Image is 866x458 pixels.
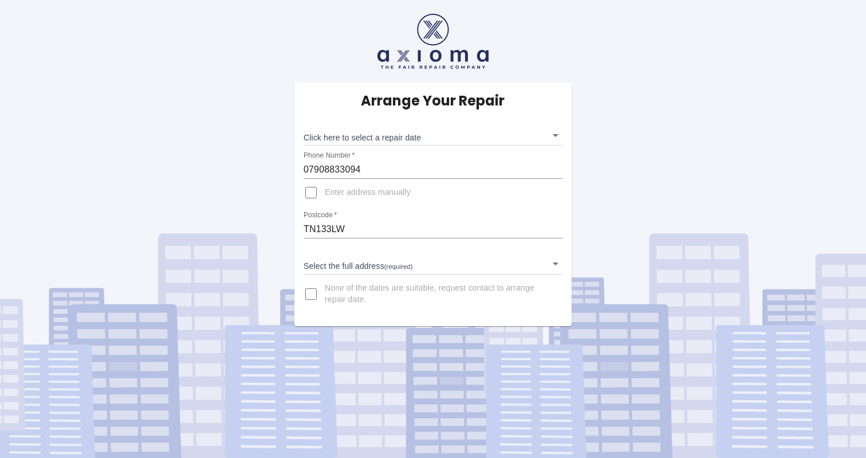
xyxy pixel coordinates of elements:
[304,151,355,161] label: Phone Number
[325,283,553,306] span: None of the dates are suitable, request contact to arrange repair date.
[377,14,489,69] img: axioma
[304,210,337,220] label: Postcode
[325,187,411,198] span: Enter address manually
[361,92,505,110] h5: Arrange Your Repair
